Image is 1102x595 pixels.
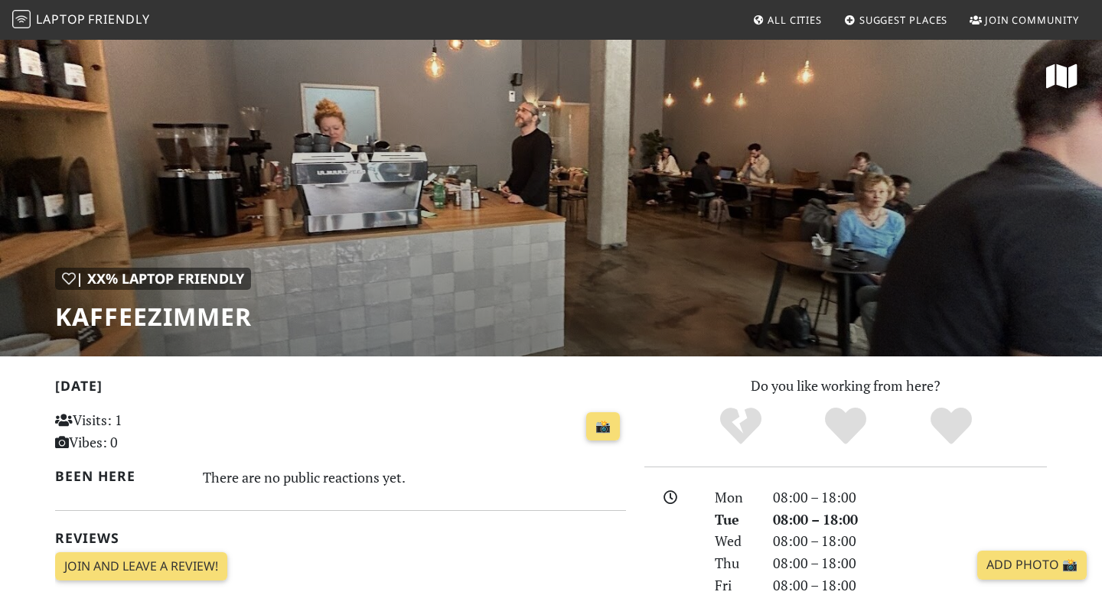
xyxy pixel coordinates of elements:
[12,7,150,34] a: LaptopFriendly LaptopFriendly
[706,530,764,552] div: Wed
[55,552,227,581] a: Join and leave a review!
[706,486,764,509] div: Mon
[55,268,251,290] div: | XX% Laptop Friendly
[706,509,764,531] div: Tue
[55,468,184,484] h2: Been here
[586,412,620,441] a: 📸
[746,6,828,34] a: All Cities
[764,509,1056,531] div: 08:00 – 18:00
[644,375,1047,397] p: Do you like working from here?
[36,11,86,28] span: Laptop
[55,530,626,546] h2: Reviews
[764,552,1056,574] div: 08:00 – 18:00
[859,13,948,27] span: Suggest Places
[963,6,1085,34] a: Join Community
[203,465,627,489] div: There are no public reactions yet.
[688,405,794,447] div: No
[55,302,252,331] h1: Kaffeezimmer
[706,552,764,574] div: Thu
[768,13,822,27] span: All Cities
[764,530,1056,552] div: 08:00 – 18:00
[985,13,1079,27] span: Join Community
[838,6,954,34] a: Suggest Places
[55,409,233,454] p: Visits: 1 Vibes: 0
[977,551,1087,580] a: Add Photo 📸
[764,486,1056,509] div: 08:00 – 18:00
[898,405,1004,447] div: Definitely!
[793,405,898,447] div: Yes
[88,11,149,28] span: Friendly
[12,10,31,28] img: LaptopFriendly
[55,378,626,400] h2: [DATE]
